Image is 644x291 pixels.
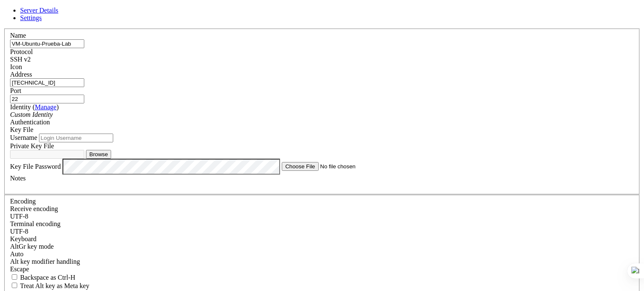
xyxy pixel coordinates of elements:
[10,134,37,141] label: Username
[10,265,29,273] span: Escape
[10,78,84,87] input: Host Name or IP
[10,258,80,265] label: Controls how the Alt key is handled. Escape: Send an ESC prefix. 8-Bit: Add 128 to the typed char...
[10,103,59,111] label: Identity
[20,274,75,281] span: Backspace as Ctrl-H
[10,282,89,289] label: Whether the Alt key acts as a Meta key or as a distinct Alt key.
[12,283,17,288] input: Treat Alt key as Meta key
[10,220,60,227] label: The default terminal encoding. ISO-2022 enables character map translations (like graphics maps). ...
[10,126,34,133] span: Key File
[10,162,61,170] label: Key File Password
[33,103,59,111] span: ( )
[10,213,634,220] div: UTF-8
[10,56,634,63] div: SSH v2
[10,235,36,242] label: Keyboard
[10,63,22,70] label: Icon
[20,14,42,21] a: Settings
[10,250,23,258] span: Auto
[10,198,36,205] label: Encoding
[10,175,26,182] label: Notes
[10,111,53,118] i: Custom Identity
[10,274,75,281] label: If true, the backspace should send BS ('\x08', aka ^H). Otherwise the backspace key should send '...
[10,243,54,250] label: Set the expected encoding for data received from the host. If the encodings do not match, visual ...
[10,126,634,134] div: Key File
[10,265,634,273] div: Escape
[86,150,111,159] button: Browse
[10,95,84,103] input: Port Number
[20,7,58,14] a: Server Details
[10,39,84,48] input: Server Name
[35,103,57,111] a: Manage
[10,118,50,126] label: Authentication
[10,32,26,39] label: Name
[10,142,54,149] label: Private Key File
[10,48,33,55] label: Protocol
[39,134,113,142] input: Login Username
[10,87,21,94] label: Port
[10,205,58,212] label: Set the expected encoding for data received from the host. If the encodings do not match, visual ...
[10,111,634,118] div: Custom Identity
[10,71,32,78] label: Address
[10,213,29,220] span: UTF-8
[10,250,634,258] div: Auto
[20,282,89,289] span: Treat Alt key as Meta key
[10,228,634,235] div: UTF-8
[10,228,29,235] span: UTF-8
[12,274,17,280] input: Backspace as Ctrl-H
[10,56,31,63] span: SSH v2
